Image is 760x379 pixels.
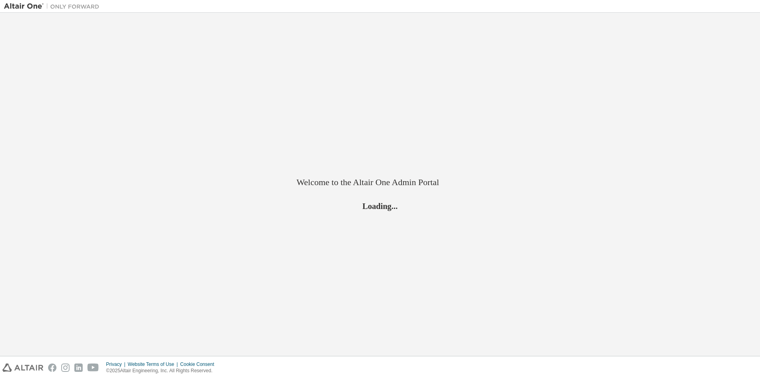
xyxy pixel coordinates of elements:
[61,364,70,372] img: instagram.svg
[180,361,219,367] div: Cookie Consent
[4,2,103,10] img: Altair One
[297,177,463,188] h2: Welcome to the Altair One Admin Portal
[74,364,83,372] img: linkedin.svg
[106,367,219,374] p: © 2025 Altair Engineering, Inc. All Rights Reserved.
[128,361,180,367] div: Website Terms of Use
[48,364,56,372] img: facebook.svg
[2,364,43,372] img: altair_logo.svg
[297,201,463,211] h2: Loading...
[106,361,128,367] div: Privacy
[87,364,99,372] img: youtube.svg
